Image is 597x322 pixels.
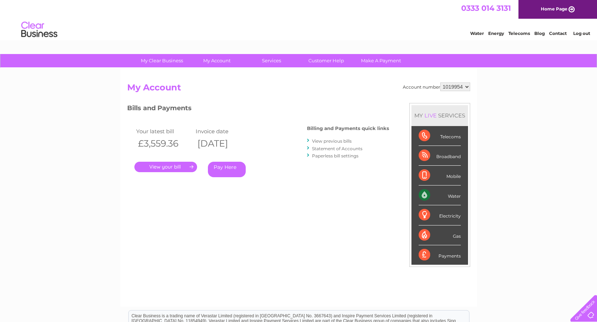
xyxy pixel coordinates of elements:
[423,112,438,119] div: LIVE
[419,205,461,225] div: Electricity
[134,126,194,136] td: Your latest bill
[419,166,461,185] div: Mobile
[573,31,590,36] a: Log out
[297,54,356,67] a: Customer Help
[242,54,301,67] a: Services
[419,126,461,146] div: Telecoms
[127,82,470,96] h2: My Account
[194,126,253,136] td: Invoice date
[488,31,504,36] a: Energy
[419,225,461,245] div: Gas
[419,146,461,166] div: Broadband
[351,54,411,67] a: Make A Payment
[307,126,389,131] h4: Billing and Payments quick links
[187,54,246,67] a: My Account
[134,162,197,172] a: .
[312,138,352,144] a: View previous bills
[470,31,484,36] a: Water
[312,146,362,151] a: Statement of Accounts
[419,245,461,265] div: Payments
[534,31,545,36] a: Blog
[419,185,461,205] div: Water
[134,136,194,151] th: £3,559.36
[127,103,389,116] h3: Bills and Payments
[194,136,253,151] th: [DATE]
[21,19,58,41] img: logo.png
[461,4,511,13] a: 0333 014 3131
[411,105,468,126] div: MY SERVICES
[403,82,470,91] div: Account number
[132,54,192,67] a: My Clear Business
[129,4,469,35] div: Clear Business is a trading name of Verastar Limited (registered in [GEOGRAPHIC_DATA] No. 3667643...
[508,31,530,36] a: Telecoms
[312,153,358,158] a: Paperless bill settings
[549,31,567,36] a: Contact
[208,162,246,177] a: Pay Here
